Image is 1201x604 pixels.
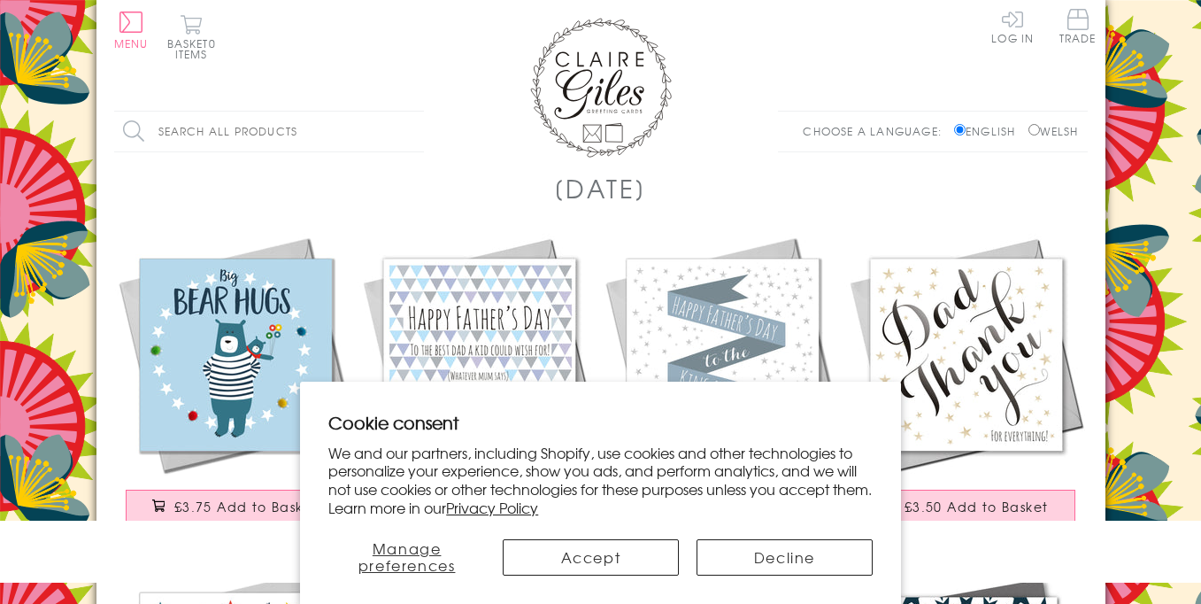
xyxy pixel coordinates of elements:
h1: [DATE] [554,170,647,206]
a: Father's Day Card, King of Dads £3.50 Add to Basket [601,233,844,540]
p: We and our partners, including Shopify, use cookies and other technologies to personalize your ex... [328,444,873,517]
a: Father's Day Card, Daddy Bear, Big Bear Hugs, Embellished with colourful pompoms £3.75 Add to Basket [114,233,358,540]
span: 0 items [175,35,216,62]
a: Trade [1059,9,1097,47]
a: Father's Day Card, Gold Stars, Dad, Thank You for Everything £3.50 Add to Basket [844,233,1088,540]
input: Search [406,112,424,151]
a: Father's Day Card, Best Dad a Kid Could Wish For £3.50 Add to Basket [358,233,601,540]
button: £3.75 Add to Basket [126,490,345,523]
input: Welsh [1028,124,1040,136]
input: English [954,124,966,136]
button: Manage preferences [328,539,485,576]
img: Father's Day Card, Gold Stars, Dad, Thank You for Everything [844,233,1088,476]
button: Decline [697,539,873,576]
input: Search all products [114,112,424,151]
span: £3.75 Add to Basket [174,498,319,515]
label: Welsh [1028,123,1079,139]
img: Father's Day Card, King of Dads [601,233,844,476]
button: Accept [503,539,679,576]
button: Basket0 items [167,14,216,59]
a: Privacy Policy [446,497,538,518]
button: Menu [114,12,149,49]
span: Trade [1059,9,1097,43]
p: Choose a language: [803,123,951,139]
img: Claire Giles Greetings Cards [530,18,672,158]
span: £3.50 Add to Basket [905,498,1049,515]
button: £3.50 Add to Basket [856,490,1075,523]
span: Menu [114,35,149,51]
img: Father's Day Card, Daddy Bear, Big Bear Hugs, Embellished with colourful pompoms [114,233,358,476]
img: Father's Day Card, Best Dad a Kid Could Wish For [358,233,601,476]
a: Log In [991,9,1034,43]
span: Manage preferences [358,538,456,576]
label: English [954,123,1024,139]
h2: Cookie consent [328,410,873,435]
